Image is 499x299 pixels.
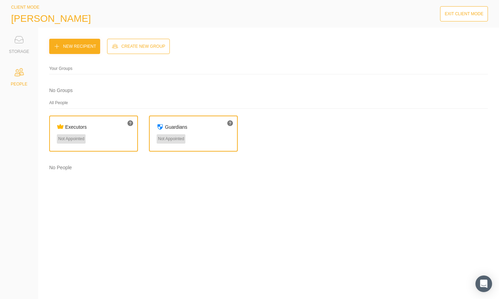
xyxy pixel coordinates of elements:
div: No People [49,163,72,172]
div: Create New Group [121,43,165,50]
div: Not Appointed [157,134,185,144]
div: Not Appointed [57,134,86,144]
div: All People [49,99,488,106]
button: Create New Group [107,39,169,54]
span: CLIENT MODE [11,5,40,10]
h4: Executors [65,123,87,131]
div: No Groups [49,85,73,95]
div: Open Intercom Messenger [475,275,492,292]
span: [PERSON_NAME] [11,13,91,24]
button: Exit Client Mode [440,6,488,21]
button: New Recipient [49,39,100,54]
div: PEOPLE [11,81,27,88]
h4: Guardians [165,123,187,131]
div: STORAGE [9,48,29,55]
div: Your Groups [49,65,488,72]
div: New Recipient [63,43,96,50]
div: Exit Client Mode [445,10,483,17]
